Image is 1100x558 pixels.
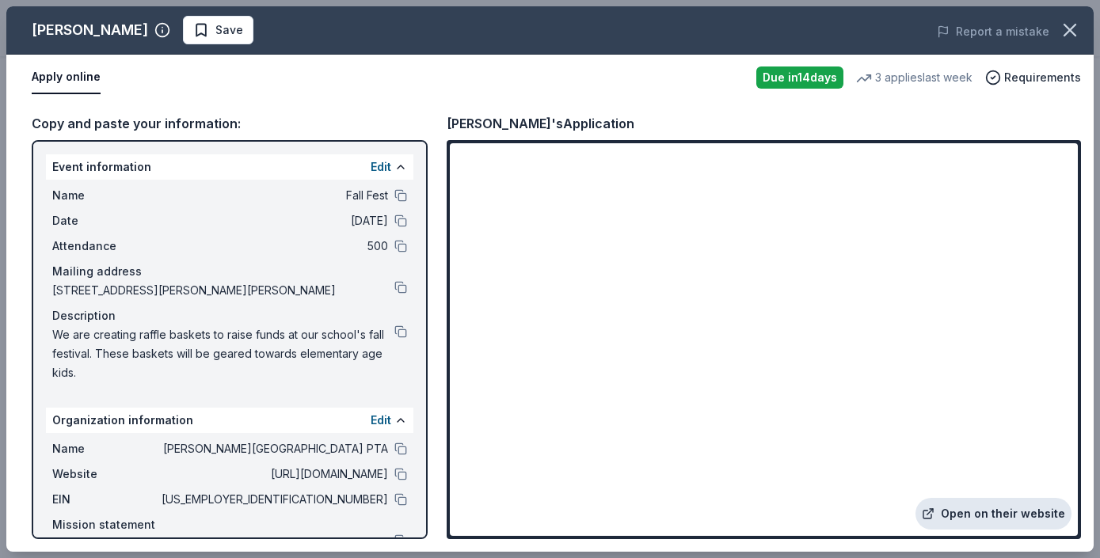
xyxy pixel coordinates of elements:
span: Date [52,211,158,230]
button: Edit [371,411,391,430]
div: Mailing address [52,262,407,281]
span: 500 [158,237,388,256]
button: Save [183,16,253,44]
span: [STREET_ADDRESS][PERSON_NAME][PERSON_NAME] [52,281,394,300]
button: Apply online [32,61,101,94]
div: Copy and paste your information: [32,113,428,134]
span: [DATE] [158,211,388,230]
span: Website [52,465,158,484]
span: Requirements [1004,68,1081,87]
div: 3 applies last week [856,68,972,87]
span: [URL][DOMAIN_NAME] [158,465,388,484]
button: Report a mistake [937,22,1049,41]
span: [PERSON_NAME][GEOGRAPHIC_DATA] PTA [158,439,388,458]
span: [US_EMPLOYER_IDENTIFICATION_NUMBER] [158,490,388,509]
span: Attendance [52,237,158,256]
div: Description [52,306,407,325]
span: Save [215,21,243,40]
div: [PERSON_NAME]'s Application [447,113,634,134]
div: Due in 14 days [756,66,843,89]
div: Mission statement [52,515,407,534]
span: We are creating raffle baskets to raise funds at our school's fall festival. These baskets will b... [52,325,394,382]
button: Edit [371,158,391,177]
div: [PERSON_NAME] [32,17,148,43]
a: Open on their website [915,498,1071,530]
button: Requirements [985,68,1081,87]
span: Name [52,186,158,205]
div: Organization information [46,408,413,433]
div: Event information [46,154,413,180]
span: Fall Fest [158,186,388,205]
span: Name [52,439,158,458]
span: EIN [52,490,158,509]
